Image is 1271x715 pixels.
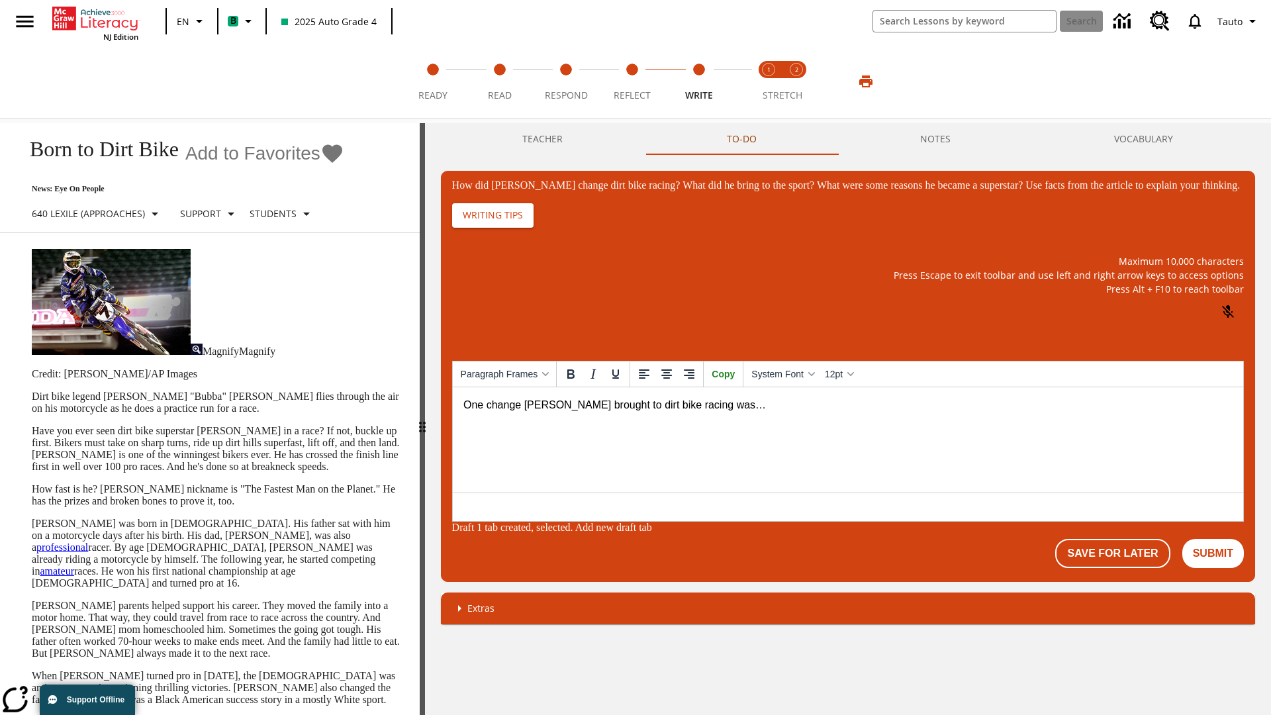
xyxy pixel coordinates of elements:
button: Save For Later [1055,539,1170,568]
p: Press Escape to exit toolbar and use left and right arrow keys to access options [452,268,1244,282]
span: EN [177,15,189,28]
text: 1 [767,66,771,74]
button: Select Student [244,202,320,226]
button: Stretch Respond step 2 of 2 [777,45,816,118]
button: Click to activate and allow voice recognition [1212,296,1244,328]
img: Motocross racer James Stewart flies through the air on his dirt bike. [32,249,191,355]
p: Maximum 10,000 characters [452,254,1244,268]
span: Ready [418,89,447,101]
p: Students [250,207,297,220]
button: Profile/Settings [1212,9,1266,33]
span: System Font [751,369,804,379]
button: Font sizes [820,363,859,385]
p: Extras [467,601,494,615]
span: B [230,13,236,29]
a: Resource Center, Will open in new tab [1142,3,1178,39]
button: Submit [1182,539,1244,568]
button: Print [845,70,887,93]
img: Magnify [191,344,203,355]
button: Teacher [441,123,645,155]
div: Extras [441,593,1255,624]
div: How did [PERSON_NAME] change dirt bike racing? What did he bring to the sport? What were some rea... [452,179,1244,191]
button: Scaffolds, Support [175,202,244,226]
p: [PERSON_NAME] was born in [DEMOGRAPHIC_DATA]. His father sat with him on a motorcycle days after ... [32,518,404,589]
p: Support [180,207,221,220]
button: Reflect step 4 of 5 [594,45,671,118]
a: sensation [73,682,113,693]
a: Notifications [1178,4,1212,38]
text: 2 [795,66,798,74]
p: 640 Lexile (Approaches) [32,207,145,220]
button: Align center [655,363,678,385]
p: [PERSON_NAME] parents helped support his career. They moved the family into a motor home. That wa... [32,600,404,659]
span: Read [488,89,512,101]
button: Select Lexile, 640 Lexile (Approaches) [26,202,168,226]
p: Have you ever seen dirt bike superstar [PERSON_NAME] in a race? If not, buckle up first. Bikers m... [32,425,404,473]
button: Read step 2 of 5 [461,45,538,118]
p: Credit: [PERSON_NAME]/AP Images [32,368,404,380]
button: Fonts [746,363,820,385]
p: Dirt bike legend [PERSON_NAME] "Bubba" [PERSON_NAME] flies through the air on his motorcycle as h... [32,391,404,414]
button: Align right [678,363,700,385]
span: 2025 Auto Grade 4 [281,15,377,28]
button: VOCABULARY [1033,123,1255,155]
span: Respond [545,89,588,101]
div: activity [425,123,1271,715]
p: How fast is he? [PERSON_NAME] nickname is "The Fastest Man on the Planet." He has the prizes and ... [32,483,404,507]
button: Write step 5 of 5 [661,45,737,118]
button: Boost Class color is mint green. Change class color [222,9,261,33]
span: Add to Favorites [185,143,320,164]
button: Underline [604,363,627,385]
button: Bold [559,363,582,385]
p: News: Eye On People [16,184,344,194]
span: Tauto [1217,15,1243,28]
span: Reflect [614,89,651,101]
span: STRETCH [763,89,802,101]
span: 12pt [825,369,843,379]
button: Ready step 1 of 5 [395,45,471,118]
button: Respond step 3 of 5 [528,45,604,118]
button: Add to Favorites - Born to Dirt Bike [185,142,344,165]
span: Copy [712,369,735,379]
a: Data Center [1106,3,1142,40]
span: NJ Edition [103,32,138,42]
button: Stretch Read step 1 of 2 [749,45,788,118]
button: Copy [706,363,740,385]
button: Paragraph Frames [455,363,554,385]
p: Press Alt + F10 to reach toolbar [452,282,1244,296]
button: Support Offline [40,685,135,715]
div: Home [52,4,138,42]
button: TO-DO [645,123,838,155]
div: Instructional Panel Tabs [441,123,1255,155]
span: Paragraph Frames [461,369,538,379]
iframe: Reach text area [453,387,1243,493]
div: Press Enter or Spacebar and then press right and left arrow keys to move the slider [420,123,425,715]
div: Draft 1 tab created, selected. Add new draft tab [452,522,1244,534]
input: search field [873,11,1056,32]
button: NOTES [838,123,1032,155]
h1: Born to Dirt Bike [16,137,179,162]
span: Magnify [239,346,275,357]
a: professional [36,542,88,553]
button: Language: EN, Select a language [171,9,213,33]
button: Italic [582,363,604,385]
span: Write [685,89,713,101]
p: When [PERSON_NAME] turned pro in [DATE], the [DEMOGRAPHIC_DATA] was an instant , winning thrillin... [32,670,404,706]
span: Magnify [203,346,239,357]
span: Support Offline [67,695,124,704]
button: Writing Tips [452,203,534,228]
button: Open side menu [5,2,44,41]
button: Align left [633,363,655,385]
a: amateur [40,565,74,577]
